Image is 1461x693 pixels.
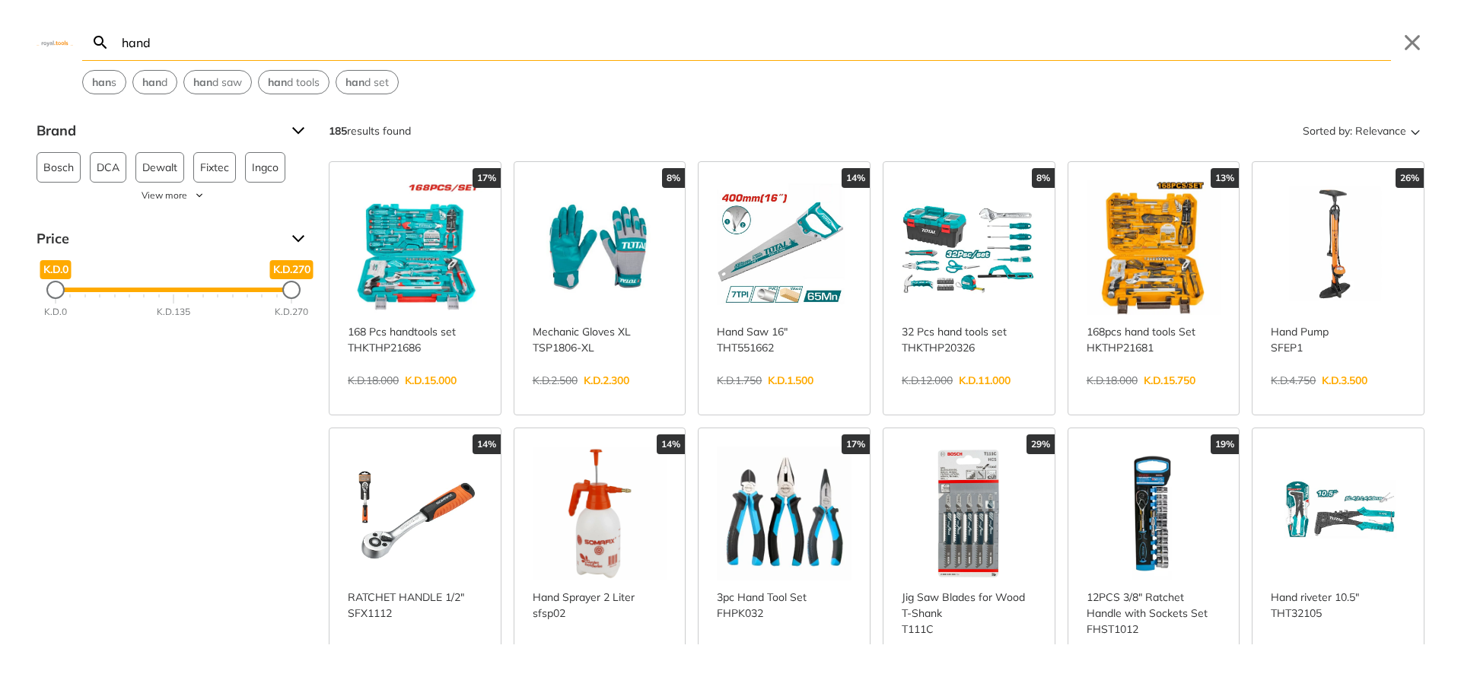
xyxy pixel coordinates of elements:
div: 14% [473,434,501,454]
div: 26% [1396,168,1424,188]
button: Select suggestion: hans [83,71,126,94]
svg: Sort [1406,122,1424,140]
div: 14% [842,168,870,188]
div: 8% [662,168,685,188]
strong: han [268,75,287,89]
button: Select suggestion: hand saw [184,71,251,94]
div: 17% [842,434,870,454]
button: Select suggestion: hand tools [259,71,329,94]
button: Fixtec [193,152,236,183]
span: Bosch [43,153,74,182]
button: Close [1400,30,1424,55]
span: d set [345,75,389,91]
span: d saw [193,75,242,91]
span: Relevance [1355,119,1406,143]
div: Suggestion: hand [132,70,177,94]
span: View more [142,189,187,202]
div: Suggestion: hand set [336,70,399,94]
div: 8% [1032,168,1055,188]
div: Suggestion: hand saw [183,70,252,94]
div: 13% [1211,168,1239,188]
div: 14% [657,434,685,454]
div: 29% [1027,434,1055,454]
button: Select suggestion: hand set [336,71,398,94]
button: Ingco [245,152,285,183]
div: Maximum Price [282,281,301,299]
span: Fixtec [200,153,229,182]
strong: han [345,75,364,89]
div: K.D.135 [157,305,190,319]
span: Dewalt [142,153,177,182]
div: 17% [473,168,501,188]
span: s [92,75,116,91]
div: 19% [1211,434,1239,454]
div: Suggestion: hand tools [258,70,329,94]
button: View more [37,189,310,202]
button: Sorted by:Relevance Sort [1300,119,1424,143]
span: Brand [37,119,280,143]
span: Price [37,227,280,251]
div: K.D.0 [44,305,67,319]
span: d tools [268,75,320,91]
button: DCA [90,152,126,183]
strong: 185 [329,124,347,138]
svg: Search [91,33,110,52]
div: results found [329,119,411,143]
button: Bosch [37,152,81,183]
div: Suggestion: hans [82,70,126,94]
span: DCA [97,153,119,182]
strong: han [142,75,161,89]
button: Dewalt [135,152,184,183]
div: K.D.270 [275,305,308,319]
input: Search… [119,24,1391,60]
span: Ingco [252,153,279,182]
strong: han [193,75,212,89]
strong: han [92,75,111,89]
span: d [142,75,167,91]
div: Minimum Price [46,281,65,299]
button: Select suggestion: hand [133,71,177,94]
img: Close [37,39,73,46]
